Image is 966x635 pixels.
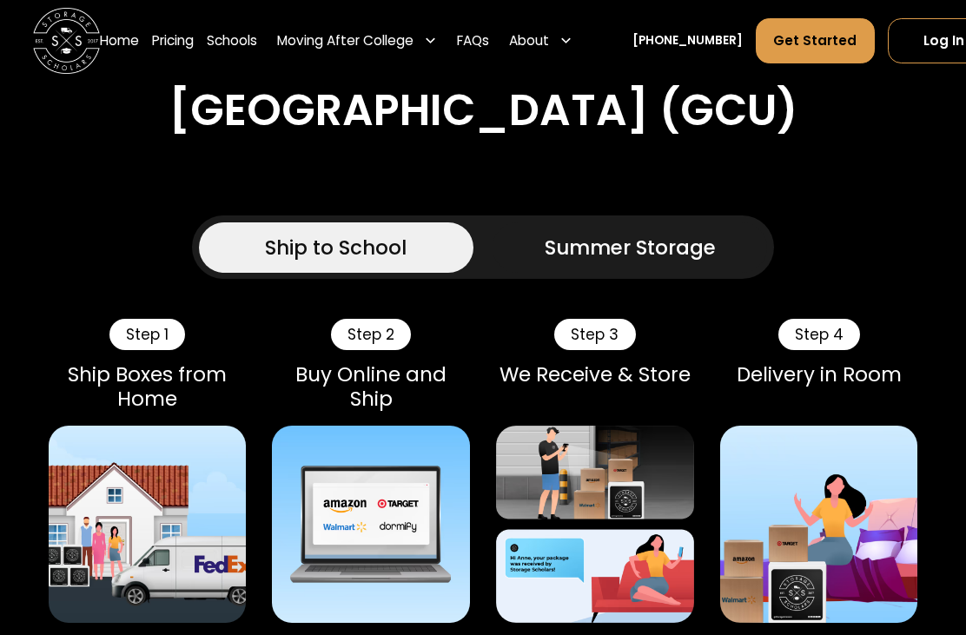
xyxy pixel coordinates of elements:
[271,18,444,65] div: Moving After College
[49,364,246,412] div: Ship Boxes from Home
[33,9,100,76] a: home
[152,18,194,65] a: Pricing
[169,85,797,137] h2: [GEOGRAPHIC_DATA] (GCU)
[100,18,139,65] a: Home
[265,234,407,263] div: Ship to School
[272,364,469,412] div: Buy Online and Ship
[503,18,579,65] div: About
[720,364,917,388] div: Delivery in Room
[33,9,100,76] img: Storage Scholars main logo
[632,33,743,50] a: [PHONE_NUMBER]
[756,19,874,64] a: Get Started
[778,320,860,351] div: Step 4
[207,18,257,65] a: Schools
[457,18,489,65] a: FAQs
[331,320,411,351] div: Step 2
[277,31,414,51] div: Moving After College
[545,234,716,263] div: Summer Storage
[509,31,549,51] div: About
[496,364,693,388] div: We Receive & Store
[554,320,635,351] div: Step 3
[109,320,185,351] div: Step 1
